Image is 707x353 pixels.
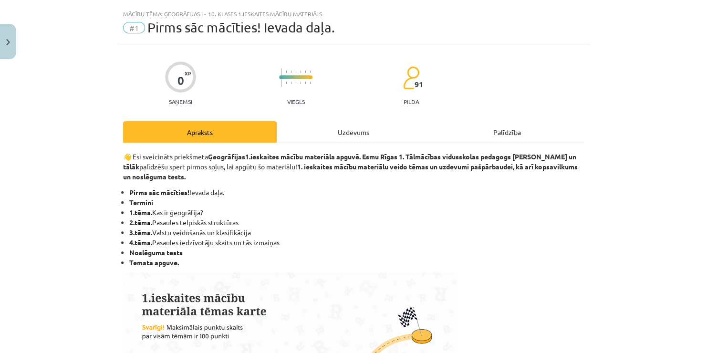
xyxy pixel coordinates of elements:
[185,71,191,76] span: XP
[147,20,335,35] span: Pirms sāc mācīties! Ievada daļa.
[165,98,196,105] p: Saņemsi
[291,82,291,84] img: icon-short-line-57e1e144782c952c97e751825c79c345078a6d821885a25fce030b3d8c18986b.svg
[123,121,277,143] div: Apraksts
[129,198,153,207] strong: Termini
[305,82,306,84] img: icon-short-line-57e1e144782c952c97e751825c79c345078a6d821885a25fce030b3d8c18986b.svg
[281,68,282,87] img: icon-long-line-d9ea69661e0d244f92f715978eff75569469978d946b2353a9bb055b3ed8787d.svg
[129,228,584,238] li: Valstu veidošanās un klasifikācija
[208,152,245,161] strong: Ģeogrāfijas
[430,121,584,143] div: Palīdzība
[123,152,576,171] strong: 1.ieskaites mācību materiāla apguvē. Esmu Rīgas 1. Tālmācības vidusskolas pedagogs [PERSON_NAME] ...
[310,82,311,84] img: icon-short-line-57e1e144782c952c97e751825c79c345078a6d821885a25fce030b3d8c18986b.svg
[291,71,291,73] img: icon-short-line-57e1e144782c952c97e751825c79c345078a6d821885a25fce030b3d8c18986b.svg
[129,208,584,218] li: Kas ir ģeogrāfija?
[286,82,287,84] img: icon-short-line-57e1e144782c952c97e751825c79c345078a6d821885a25fce030b3d8c18986b.svg
[123,152,584,182] p: 👋 Esi sveicināts priekšmeta palīdzēšu spert pirmos soļus, lai apgūtu šo materiālu!
[305,71,306,73] img: icon-short-line-57e1e144782c952c97e751825c79c345078a6d821885a25fce030b3d8c18986b.svg
[177,74,184,87] div: 0
[277,121,430,143] div: Uzdevums
[300,71,301,73] img: icon-short-line-57e1e144782c952c97e751825c79c345078a6d821885a25fce030b3d8c18986b.svg
[129,187,584,197] li: Ievada daļa.
[404,98,419,105] p: pilda
[129,188,189,197] strong: Pirms sāc mācīties!
[129,228,152,237] strong: 3.tēma.
[403,66,419,90] img: students-c634bb4e5e11cddfef0936a35e636f08e4e9abd3cc4e673bd6f9a4125e45ecb1.svg
[415,80,423,89] span: 91
[287,98,305,105] p: Viegls
[300,82,301,84] img: icon-short-line-57e1e144782c952c97e751825c79c345078a6d821885a25fce030b3d8c18986b.svg
[123,10,584,17] div: Mācību tēma: Ģeogrāfijas i - 10. klases 1.ieskaites mācību materiāls
[123,162,578,181] strong: 1. ieskaites mācību materiālu veido tēmas un uzdevumi pašpārbaudei, kā arī kopsavilkums un noslēg...
[6,39,10,45] img: icon-close-lesson-0947bae3869378f0d4975bcd49f059093ad1ed9edebbc8119c70593378902aed.svg
[129,208,152,217] strong: 1.tēma.
[129,218,152,227] strong: 2.tēma.
[129,238,584,248] li: Pasaules iedzīvotāju skaits un tās izmaiņas
[310,71,311,73] img: icon-short-line-57e1e144782c952c97e751825c79c345078a6d821885a25fce030b3d8c18986b.svg
[129,258,179,267] strong: Temata apguve.
[129,238,152,247] strong: 4.tēma.
[129,218,584,228] li: Pasaules telpiskās struktūras
[286,71,287,73] img: icon-short-line-57e1e144782c952c97e751825c79c345078a6d821885a25fce030b3d8c18986b.svg
[129,248,183,257] strong: Noslēguma tests
[123,22,145,33] span: #1
[295,82,296,84] img: icon-short-line-57e1e144782c952c97e751825c79c345078a6d821885a25fce030b3d8c18986b.svg
[295,71,296,73] img: icon-short-line-57e1e144782c952c97e751825c79c345078a6d821885a25fce030b3d8c18986b.svg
